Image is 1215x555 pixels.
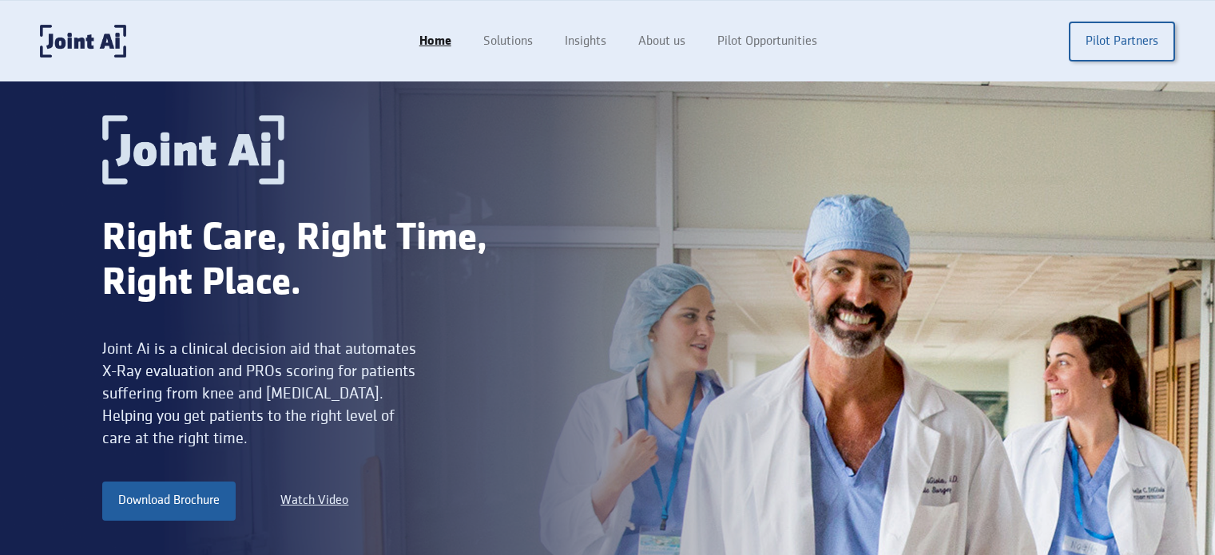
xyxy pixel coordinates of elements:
[280,491,348,510] a: Watch Video
[102,482,236,520] a: Download Brochure
[622,26,701,57] a: About us
[40,25,126,57] a: home
[102,338,421,450] div: Joint Ai is a clinical decision aid that automates X-Ray evaluation and PROs scoring for patients...
[1069,22,1175,61] a: Pilot Partners
[701,26,833,57] a: Pilot Opportunities
[102,216,558,306] div: Right Care, Right Time, Right Place.
[467,26,549,57] a: Solutions
[403,26,467,57] a: Home
[549,26,622,57] a: Insights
